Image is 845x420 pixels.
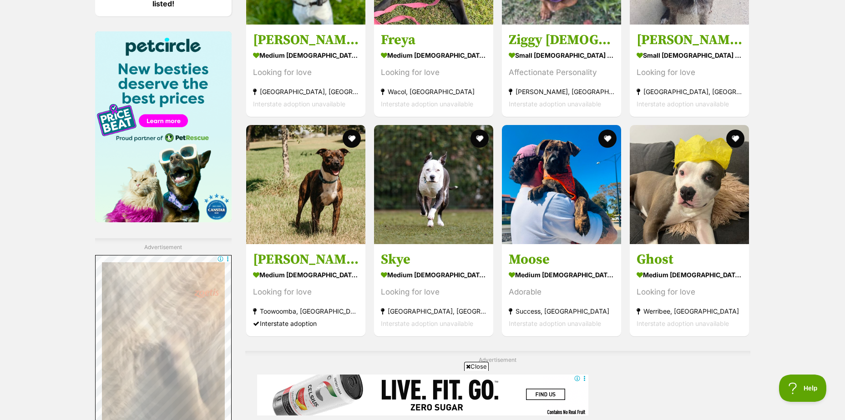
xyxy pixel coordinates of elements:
div: Adorable [509,286,614,298]
button: favourite [598,130,617,148]
strong: [GEOGRAPHIC_DATA], [GEOGRAPHIC_DATA] [381,305,486,317]
span: Interstate adoption unavailable [637,320,729,327]
div: Looking for love [253,66,359,78]
strong: medium [DEMOGRAPHIC_DATA] Dog [253,268,359,281]
strong: Toowoomba, [GEOGRAPHIC_DATA] [253,305,359,317]
iframe: Help Scout Beacon - Open [779,375,827,402]
a: Ghost medium [DEMOGRAPHIC_DATA] Dog Looking for love Werribee, [GEOGRAPHIC_DATA] Interstate adopt... [630,244,749,336]
strong: [PERSON_NAME], [GEOGRAPHIC_DATA] [509,85,614,97]
a: [PERSON_NAME] medium [DEMOGRAPHIC_DATA] Dog Looking for love Toowoomba, [GEOGRAPHIC_DATA] Interst... [246,244,365,336]
h3: Ghost [637,251,742,268]
strong: [GEOGRAPHIC_DATA], [GEOGRAPHIC_DATA] [253,85,359,97]
div: Looking for love [637,66,742,78]
iframe: Advertisement [257,375,588,415]
strong: medium [DEMOGRAPHIC_DATA] Dog [637,268,742,281]
div: Looking for love [253,286,359,298]
strong: Success, [GEOGRAPHIC_DATA] [509,305,614,317]
h3: Moose [509,251,614,268]
strong: medium [DEMOGRAPHIC_DATA] Dog [381,268,486,281]
a: [PERSON_NAME] small [DEMOGRAPHIC_DATA] Dog Looking for love [GEOGRAPHIC_DATA], [GEOGRAPHIC_DATA] ... [630,24,749,116]
span: Interstate adoption unavailable [381,100,473,107]
a: [PERSON_NAME] medium [DEMOGRAPHIC_DATA] Dog Looking for love [GEOGRAPHIC_DATA], [GEOGRAPHIC_DATA]... [246,24,365,116]
strong: small [DEMOGRAPHIC_DATA] Dog [509,48,614,61]
h3: [PERSON_NAME] [253,251,359,268]
a: Freya medium [DEMOGRAPHIC_DATA] Dog Looking for love Wacol, [GEOGRAPHIC_DATA] Interstate adoption... [374,24,493,116]
span: Interstate adoption unavailable [509,100,601,107]
a: Ziggy [DEMOGRAPHIC_DATA] small [DEMOGRAPHIC_DATA] Dog Affectionate Personality [PERSON_NAME], [GE... [502,24,621,116]
img: Ghost - American Staffordshire Terrier Dog [630,125,749,244]
span: Close [464,362,489,371]
div: Interstate adoption [253,317,359,330]
span: Interstate adoption unavailable [637,100,729,107]
h3: [PERSON_NAME] [253,31,359,48]
img: Skye - American Staffordshire Terrier Dog [374,125,493,244]
h3: Skye [381,251,486,268]
strong: small [DEMOGRAPHIC_DATA] Dog [637,48,742,61]
h3: [PERSON_NAME] [637,31,742,48]
span: Interstate adoption unavailable [381,320,473,327]
span: Interstate adoption unavailable [509,320,601,327]
button: favourite [727,130,745,148]
strong: medium [DEMOGRAPHIC_DATA] Dog [509,268,614,281]
img: Pet Circle promo banner [95,31,232,222]
img: Lil Guy - Staffordshire Bull Terrier Dog [246,125,365,244]
strong: Werribee, [GEOGRAPHIC_DATA] [637,305,742,317]
div: Looking for love [381,66,486,78]
h3: Freya [381,31,486,48]
a: Moose medium [DEMOGRAPHIC_DATA] Dog Adorable Success, [GEOGRAPHIC_DATA] Interstate adoption unava... [502,244,621,336]
div: Looking for love [637,286,742,298]
span: Interstate adoption unavailable [253,100,345,107]
button: favourite [343,130,361,148]
strong: medium [DEMOGRAPHIC_DATA] Dog [253,48,359,61]
img: Moose - Australian Kelpie x Mastiff Dog [502,125,621,244]
div: Looking for love [381,286,486,298]
button: favourite [471,130,489,148]
strong: Wacol, [GEOGRAPHIC_DATA] [381,85,486,97]
strong: [GEOGRAPHIC_DATA], [GEOGRAPHIC_DATA] [637,85,742,97]
strong: medium [DEMOGRAPHIC_DATA] Dog [381,48,486,61]
div: Affectionate Personality [509,66,614,78]
h3: Ziggy [DEMOGRAPHIC_DATA] [509,31,614,48]
a: Skye medium [DEMOGRAPHIC_DATA] Dog Looking for love [GEOGRAPHIC_DATA], [GEOGRAPHIC_DATA] Intersta... [374,244,493,336]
